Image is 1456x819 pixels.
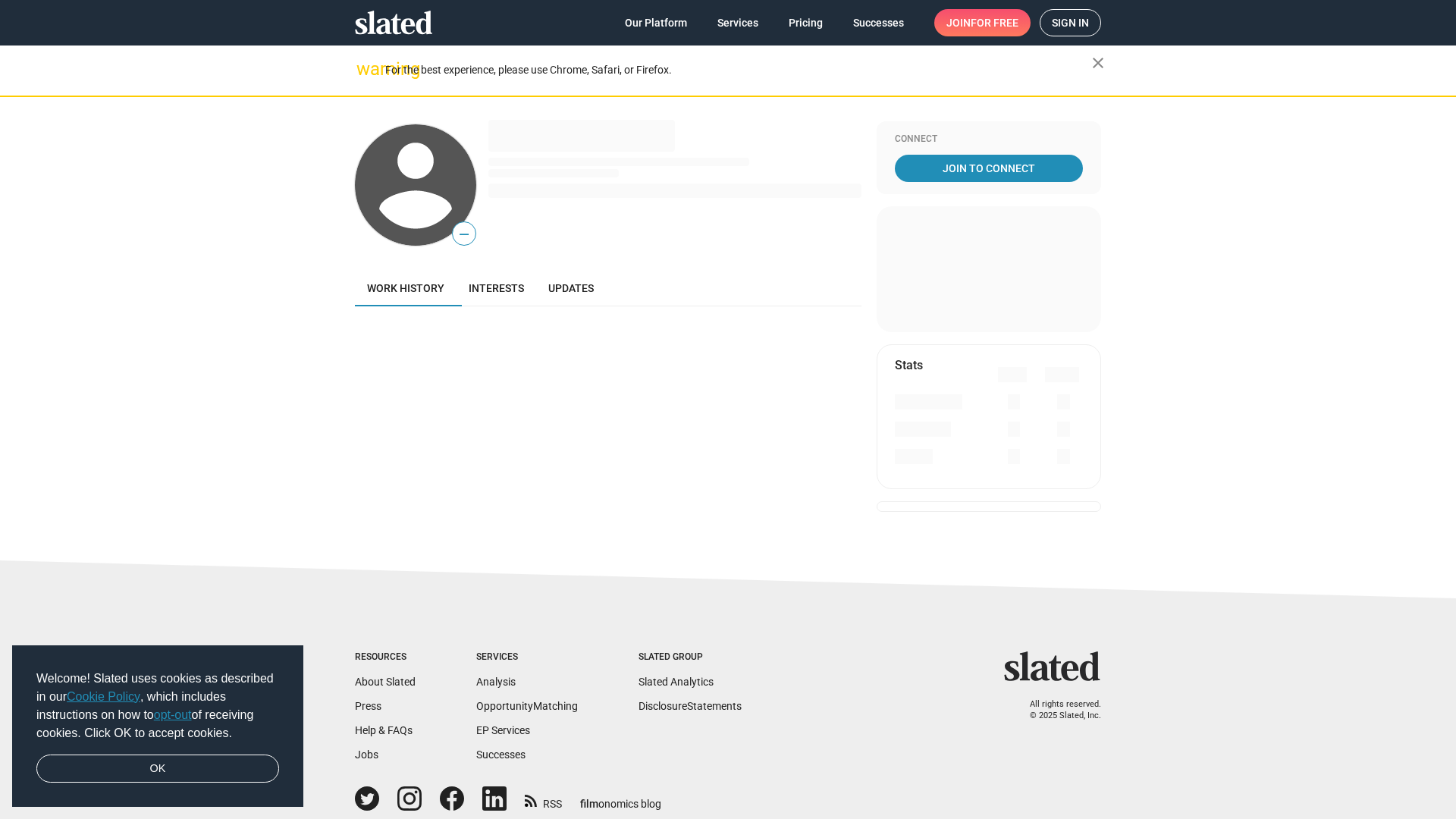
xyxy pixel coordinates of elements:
[898,155,1080,182] span: Join To Connect
[476,676,516,688] a: Analysis
[355,270,457,306] a: Work history
[613,9,699,36] a: Our Platform
[971,9,1018,36] span: for free
[895,155,1083,182] a: Join To Connect
[705,9,770,36] a: Services
[36,670,279,742] span: Welcome! Slated uses cookies as described in our , which includes instructions on how to of recei...
[476,748,526,761] a: Successes
[580,798,598,810] span: film
[1040,9,1101,36] a: Sign in
[356,60,375,78] mat-icon: warning
[67,690,140,703] a: Cookie Policy
[895,133,1083,146] div: Connect
[355,676,416,688] a: About Slated
[548,282,594,294] span: Updates
[717,9,758,36] span: Services
[469,282,524,294] span: Interests
[580,785,661,811] a: filmonomics blog
[457,270,536,306] a: Interests
[385,60,1092,80] div: For the best experience, please use Chrome, Safari, or Firefox.
[453,224,475,244] span: —
[934,9,1031,36] a: Joinfor free
[625,9,687,36] span: Our Platform
[12,645,303,808] div: cookieconsent
[154,708,192,721] a: opt-out
[789,9,823,36] span: Pricing
[476,700,578,712] a: OpportunityMatching
[36,755,279,783] a: dismiss cookie message
[355,651,416,664] div: Resources
[895,357,923,373] mat-card-title: Stats
[841,9,916,36] a: Successes
[367,282,444,294] span: Work history
[1014,699,1101,721] p: All rights reserved. © 2025 Slated, Inc.
[639,676,714,688] a: Slated Analytics
[639,651,742,664] div: Slated Group
[946,9,1018,36] span: Join
[1052,10,1089,36] span: Sign in
[476,651,578,664] div: Services
[355,748,378,761] a: Jobs
[525,788,562,811] a: RSS
[355,700,381,712] a: Press
[476,724,530,736] a: EP Services
[777,9,835,36] a: Pricing
[853,9,904,36] span: Successes
[639,700,742,712] a: DisclosureStatements
[536,270,606,306] a: Updates
[1089,54,1107,72] mat-icon: close
[355,724,413,736] a: Help & FAQs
